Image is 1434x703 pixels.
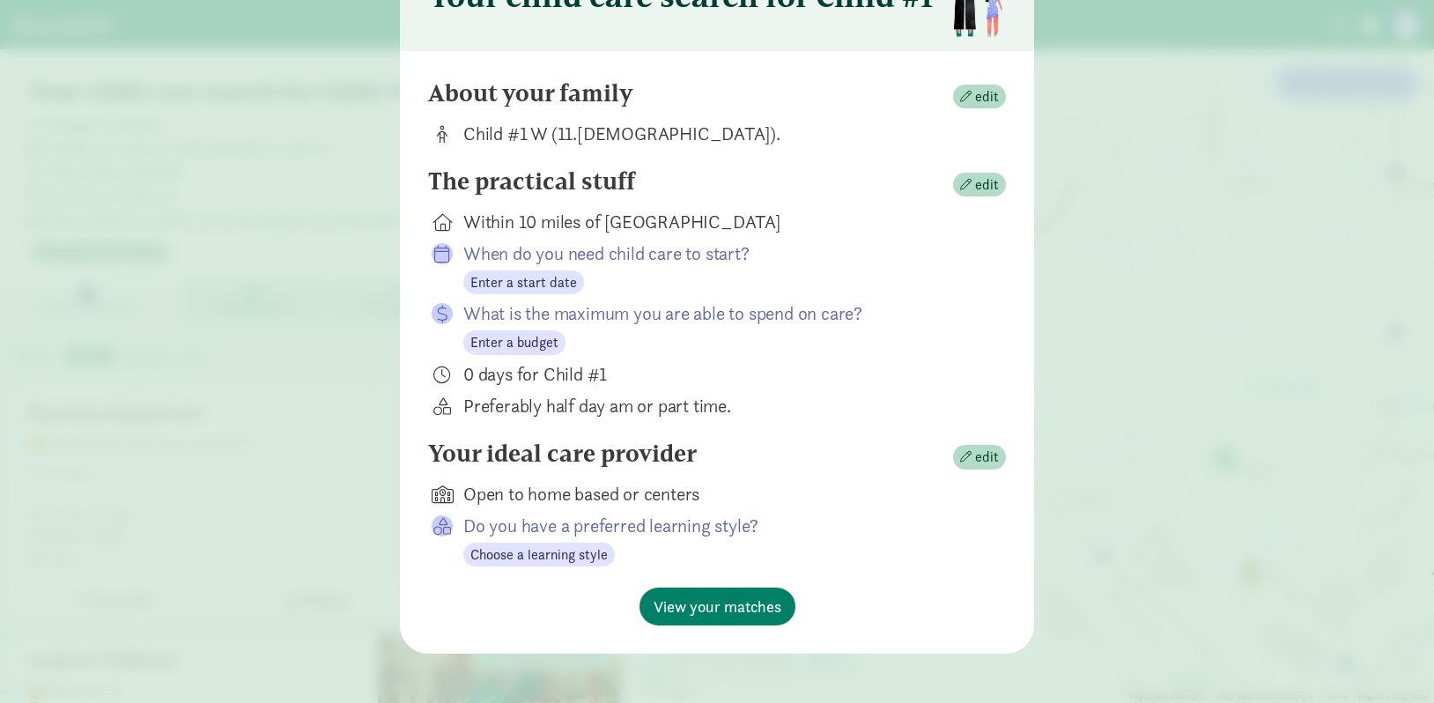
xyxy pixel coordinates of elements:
[975,174,999,196] span: edit
[463,394,978,418] div: Preferably half day am or part time.
[953,85,1006,109] button: edit
[463,543,615,567] button: Choose a learning style
[470,544,608,566] span: Choose a learning style
[470,332,558,353] span: Enter a budget
[953,173,1006,197] button: edit
[463,301,978,326] p: What is the maximum you are able to spend on care?
[463,482,978,507] div: Open to home based or centers
[463,270,584,295] button: Enter a start date
[463,330,565,355] button: Enter a budget
[463,122,978,146] div: Child #1 W (11.[DEMOGRAPHIC_DATA]).
[639,588,795,625] button: View your matches
[463,362,978,387] div: 0 days for Child #1
[428,167,635,196] h4: The practical stuff
[470,272,577,293] span: Enter a start date
[953,445,1006,470] button: edit
[463,514,978,538] p: Do you have a preferred learning style?
[975,86,999,107] span: edit
[463,210,978,234] div: Within 10 miles of [GEOGRAPHIC_DATA]
[654,595,781,618] span: View your matches
[975,447,999,468] span: edit
[428,440,697,468] h4: Your ideal care provider
[428,79,633,107] h4: About your family
[463,241,978,266] p: When do you need child care to start?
